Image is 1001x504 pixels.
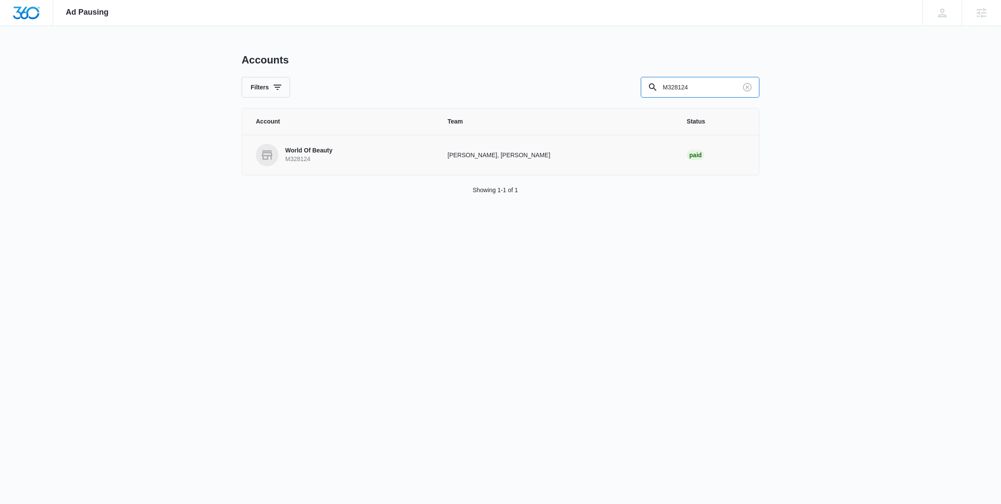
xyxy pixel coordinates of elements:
div: Paid [687,150,705,160]
a: World Of BeautyM328124 [256,144,427,166]
p: World Of Beauty [285,146,332,155]
button: Filters [242,77,290,98]
p: Showing 1-1 of 1 [472,186,518,195]
p: M328124 [285,155,332,164]
h1: Accounts [242,54,289,67]
p: [PERSON_NAME], [PERSON_NAME] [447,151,666,160]
button: Clear [740,80,754,94]
input: Search By Account Number [641,77,759,98]
span: Account [256,117,427,126]
span: Team [447,117,666,126]
span: Ad Pausing [66,8,109,17]
span: Status [687,117,745,126]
